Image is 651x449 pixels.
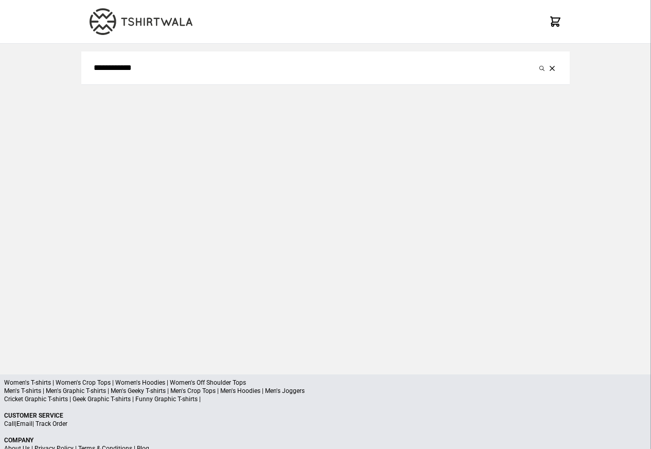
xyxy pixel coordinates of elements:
button: Submit your search query. [537,62,547,74]
p: Cricket Graphic T-shirts | Geek Graphic T-shirts | Funny Graphic T-shirts | [4,395,647,403]
p: Men's T-shirts | Men's Graphic T-shirts | Men's Geeky T-shirts | Men's Crop Tops | Men's Hoodies ... [4,387,647,395]
p: Women's T-shirts | Women's Crop Tops | Women's Hoodies | Women's Off Shoulder Tops [4,379,647,387]
img: TW-LOGO-400-104.png [90,8,192,35]
p: Customer Service [4,411,647,420]
p: Company [4,436,647,444]
button: Clear the search query. [547,62,557,74]
a: Track Order [36,420,67,427]
p: | | [4,420,647,428]
a: Call [4,420,15,427]
a: Email [16,420,32,427]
